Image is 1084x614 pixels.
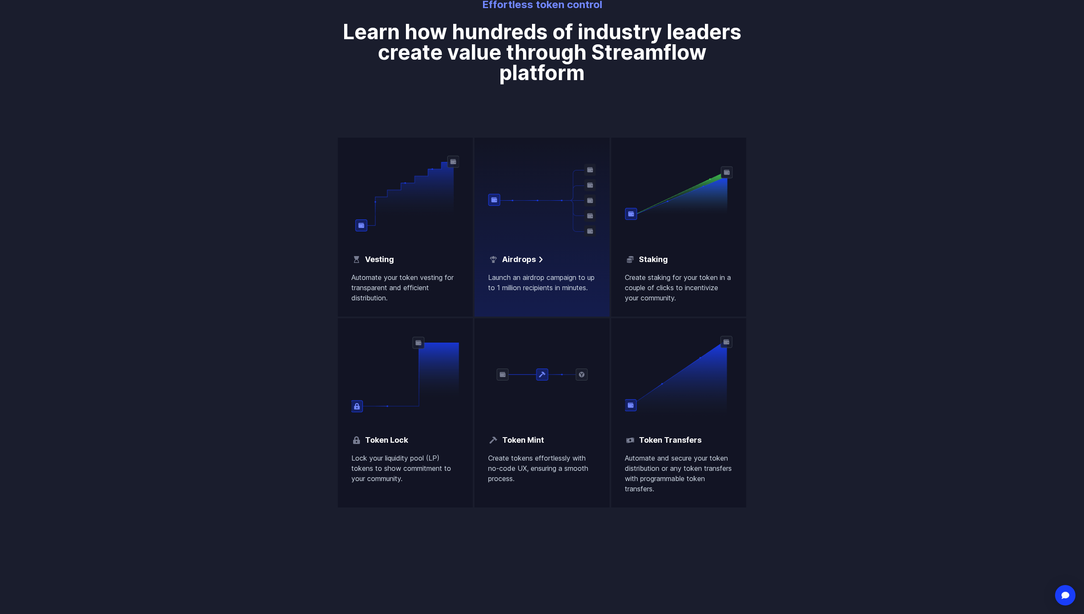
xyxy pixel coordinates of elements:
div: Open Intercom Messenger [1055,585,1075,605]
a: title iconToken MintCreate tokens effortlessly with no-code UX, ensuring a smooth process. [474,318,610,507]
p: Launch an airdrop campaign to up to 1 million recipients in minutes. [488,272,596,293]
h2: Airdrops [502,254,536,265]
p: Create staking for your token in a couple of clicks to incentivize your community. [625,272,733,303]
p: Automate your token vesting for transparent and efficient distribution. [351,272,459,303]
h2: Token Transfers [639,434,702,446]
a: title iconStakingCreate staking for your token in a couple of clicks to incentivize your community. [611,138,746,317]
h2: Staking [639,254,668,265]
a: title iconVestingAutomate your token vesting for transparent and efficient distribution. [338,138,473,317]
img: title icon [351,254,362,265]
p: Automate and secure your token distribution or any token transfers with programmable token transf... [625,453,733,494]
img: title icon [488,254,499,265]
h2: Token Lock [365,434,408,446]
a: title iconToken TransfersAutomate and secure your token distribution or any token transfers with ... [611,318,746,507]
h1: Learn how hundreds of industry leaders create value through Streamflow platform [336,12,748,83]
a: title iconAirdropsLaunch an airdrop campaign to up to 1 million recipients in minutes. [474,138,610,317]
h2: Token Mint [502,434,544,446]
a: title iconToken LockLock your liquidity pool (LP) tokens to show commitment to your community. [338,318,473,507]
img: title icon [625,435,635,445]
h2: Vesting [365,254,394,265]
p: Create tokens effortlessly with no-code UX, ensuring a smooth process. [488,453,596,484]
img: title icon [625,254,635,265]
img: title icon [351,435,362,445]
p: Lock your liquidity pool (LP) tokens to show commitment to your community. [351,453,459,484]
img: title icon [488,435,499,445]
